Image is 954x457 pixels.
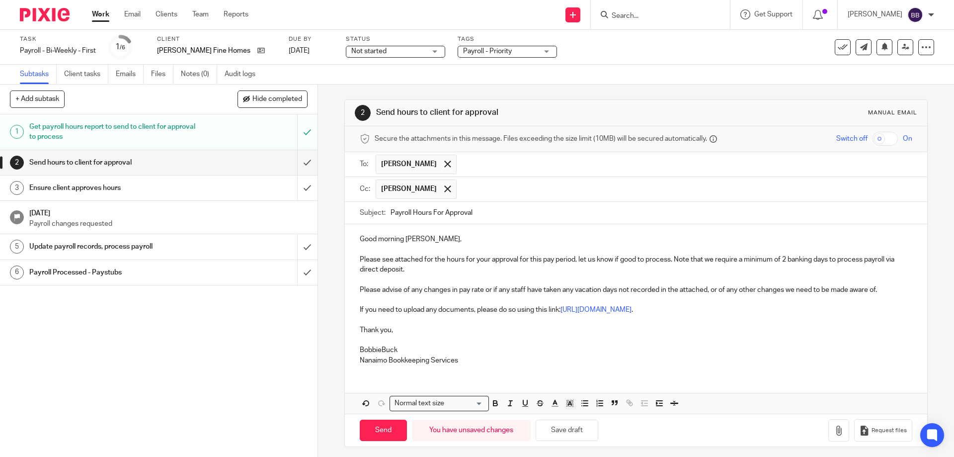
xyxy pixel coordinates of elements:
div: Search for option [390,396,489,411]
label: Client [157,35,276,43]
span: Get Support [754,11,793,18]
div: 2 [10,156,24,170]
a: [URL][DOMAIN_NAME] [560,306,632,313]
a: Work [92,9,109,19]
label: Tags [458,35,557,43]
span: [DATE] [289,47,310,54]
a: Team [192,9,209,19]
label: Cc: [360,184,371,194]
span: Payroll - Priority [463,48,512,55]
p: Thank you, [360,325,912,335]
a: Reports [224,9,248,19]
p: Payroll changes requested [29,219,308,229]
p: Please see attached for the hours for your approval for this pay period, let us know if good to p... [360,255,912,275]
span: Hide completed [252,95,302,103]
input: Search [611,12,700,21]
label: Task [20,35,96,43]
a: Clients [156,9,177,19]
span: Normal text size [392,398,446,409]
span: Request files [872,427,907,435]
p: [PERSON_NAME] Fine Homes Ltd. [157,46,252,56]
div: 6 [10,266,24,279]
div: 2 [355,105,371,121]
a: Subtasks [20,65,57,84]
h1: Update payroll records, process payroll [29,239,201,254]
p: If you need to upload any documents, please do so using this link: . [360,305,912,315]
div: Payroll - Bi-Weekly - First [20,46,96,56]
span: [PERSON_NAME] [381,184,437,194]
div: Manual email [868,109,917,117]
label: Due by [289,35,333,43]
a: Emails [116,65,144,84]
h1: Payroll Processed - Paystubs [29,265,201,280]
div: 5 [10,240,24,254]
h1: Send hours to client for approval [376,107,657,118]
button: Hide completed [238,91,308,107]
label: To: [360,159,371,169]
p: Good morning [PERSON_NAME], [360,234,912,244]
input: Search for option [447,398,483,409]
span: Not started [351,48,387,55]
input: Send [360,420,407,441]
h1: Ensure client approves hours [29,181,201,195]
p: BobbieBuck [360,345,912,355]
button: Save draft [536,420,598,441]
span: Secure the attachments in this message. Files exceeding the size limit (10MB) will be secured aut... [375,134,707,144]
img: Pixie [20,8,70,21]
div: 1 [115,41,125,53]
label: Status [346,35,445,43]
a: Email [124,9,141,19]
span: Switch off [836,134,868,144]
img: svg%3E [907,7,923,23]
a: Audit logs [225,65,263,84]
p: Please advise of any changes in pay rate or if any staff have taken any vacation days not recorde... [360,285,912,295]
p: Nanaimo Bookkeeping Services [360,356,912,366]
h1: [DATE] [29,206,308,218]
a: Notes (0) [181,65,217,84]
div: 3 [10,181,24,195]
h1: Get payroll hours report to send to client for approval to process [29,119,201,145]
a: Files [151,65,173,84]
button: Request files [854,419,912,442]
span: [PERSON_NAME] [381,159,437,169]
label: Subject: [360,208,386,218]
div: You have unsaved changes [412,420,531,441]
p: [PERSON_NAME] [848,9,902,19]
a: Client tasks [64,65,108,84]
div: 1 [10,125,24,139]
small: /6 [120,45,125,50]
span: On [903,134,912,144]
h1: Send hours to client for approval [29,155,201,170]
button: + Add subtask [10,91,65,107]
